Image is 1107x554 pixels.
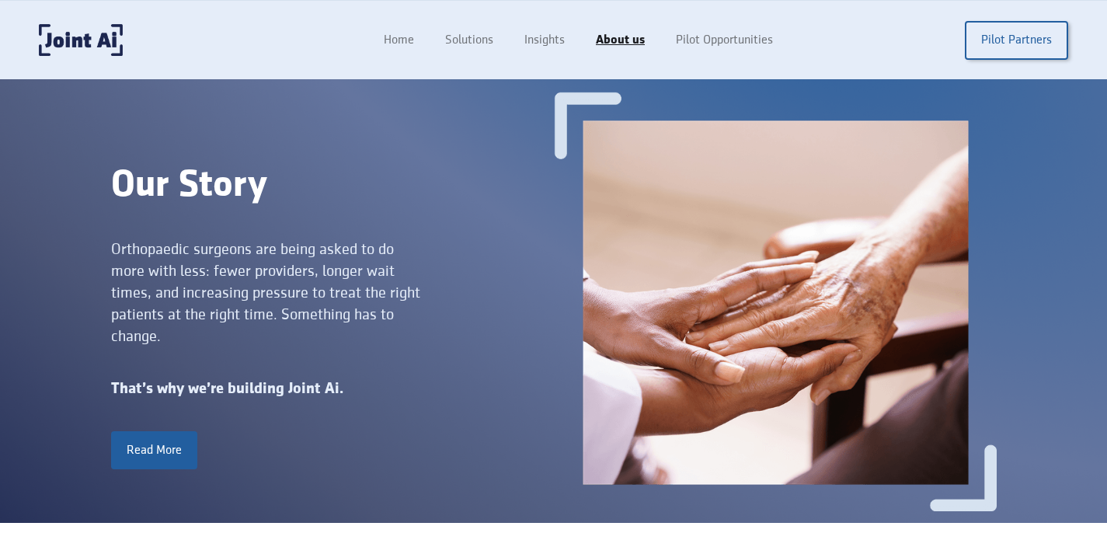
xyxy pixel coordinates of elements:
a: Home [368,26,430,55]
a: Insights [509,26,580,55]
a: home [39,24,123,56]
a: Pilot Opportunities [660,26,788,55]
a: About us [580,26,660,55]
div: That’s why we’re building Joint Ai. [111,378,554,400]
a: Read More [111,431,197,469]
a: Pilot Partners [965,21,1068,60]
div: Our Story [111,164,554,207]
a: Solutions [430,26,509,55]
div: Orthopaedic surgeons are being asked to do more with less: fewer providers, longer wait times, an... [111,239,421,347]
